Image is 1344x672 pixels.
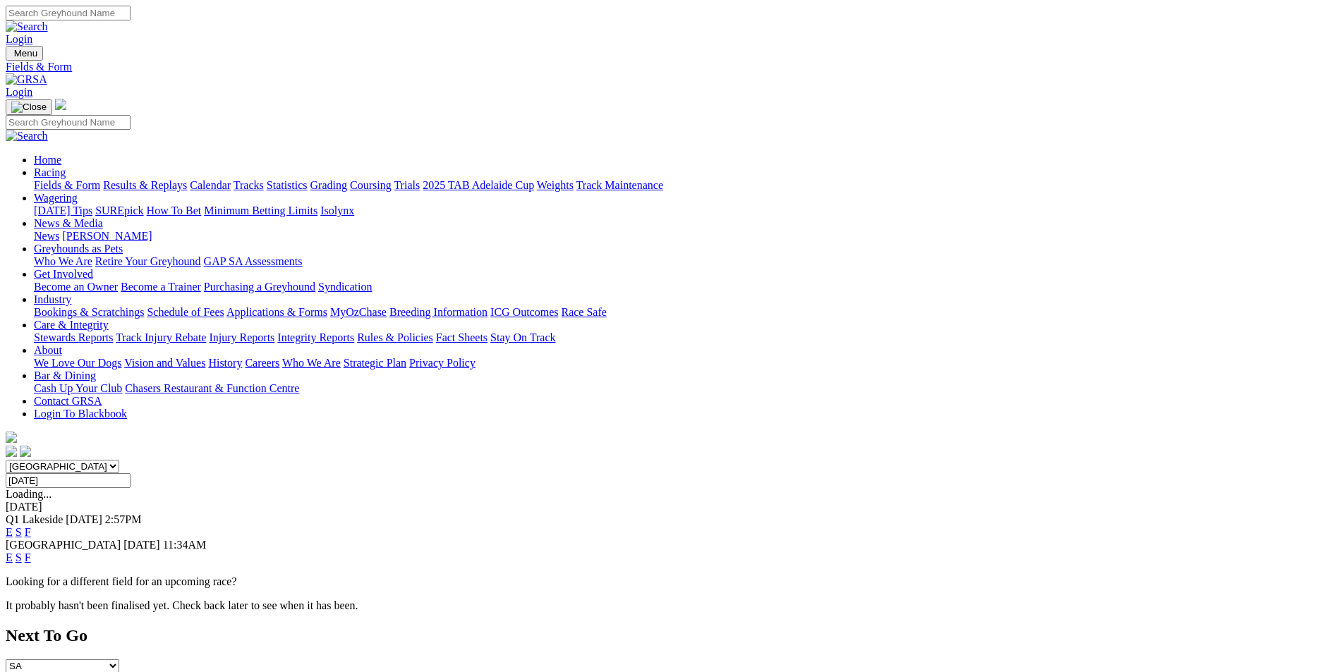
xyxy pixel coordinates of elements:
span: [DATE] [66,513,102,525]
a: Chasers Restaurant & Function Centre [125,382,299,394]
a: F [25,526,31,538]
a: [DATE] Tips [34,204,92,216]
input: Search [6,6,131,20]
a: Wagering [34,192,78,204]
a: S [16,526,22,538]
a: Retire Your Greyhound [95,255,201,267]
div: About [34,357,1338,369]
a: Integrity Reports [277,331,354,343]
a: ICG Outcomes [490,306,558,318]
a: Stay On Track [490,331,555,343]
a: Statistics [267,179,308,191]
a: We Love Our Dogs [34,357,121,369]
div: [DATE] [6,501,1338,513]
a: 2025 TAB Adelaide Cup [423,179,534,191]
a: History [208,357,242,369]
div: Industry [34,306,1338,319]
a: Purchasing a Greyhound [204,281,315,293]
img: Close [11,102,47,113]
img: Search [6,20,48,33]
a: Who We Are [282,357,341,369]
a: Login [6,33,32,45]
a: Applications & Forms [226,306,327,318]
a: Race Safe [561,306,606,318]
a: News & Media [34,217,103,229]
a: Minimum Betting Limits [204,204,317,216]
input: Select date [6,473,131,488]
a: Tracks [234,179,264,191]
a: Results & Replays [103,179,187,191]
div: Get Involved [34,281,1338,293]
a: E [6,526,13,538]
img: GRSA [6,73,47,86]
div: Wagering [34,204,1338,217]
a: Fact Sheets [436,331,488,343]
h2: Next To Go [6,626,1338,645]
img: logo-grsa-white.png [6,432,17,443]
div: Bar & Dining [34,382,1338,395]
a: About [34,344,62,356]
span: [DATE] [123,539,160,551]
a: Rules & Policies [357,331,433,343]
a: Fields & Form [6,61,1338,73]
img: Search [6,130,48,142]
a: Contact GRSA [34,395,102,407]
a: Isolynx [320,204,354,216]
span: [GEOGRAPHIC_DATA] [6,539,121,551]
a: Login To Blackbook [34,408,127,420]
a: Become an Owner [34,281,118,293]
a: Home [34,154,61,166]
a: Become a Trainer [121,281,201,293]
p: Looking for a different field for an upcoming race? [6,575,1338,588]
img: facebook.svg [6,446,17,457]
a: Grading [310,179,347,191]
a: Login [6,86,32,98]
div: News & Media [34,230,1338,243]
img: logo-grsa-white.png [55,99,66,110]
a: Cash Up Your Club [34,382,122,394]
a: Careers [245,357,279,369]
a: Syndication [318,281,372,293]
a: Breeding Information [389,306,488,318]
a: Schedule of Fees [147,306,224,318]
a: Fields & Form [34,179,100,191]
a: Coursing [350,179,392,191]
span: 11:34AM [163,539,207,551]
a: S [16,551,22,563]
partial: It probably hasn't been finalised yet. Check back later to see when it has been. [6,599,358,611]
a: Bookings & Scratchings [34,306,144,318]
a: GAP SA Assessments [204,255,303,267]
button: Toggle navigation [6,99,52,115]
a: Who We Are [34,255,92,267]
a: Calendar [190,179,231,191]
div: Care & Integrity [34,331,1338,344]
a: Greyhounds as Pets [34,243,123,255]
a: Injury Reports [209,331,274,343]
a: SUREpick [95,204,143,216]
span: Loading... [6,488,52,500]
a: Strategic Plan [344,357,406,369]
a: Track Maintenance [576,179,663,191]
a: Track Injury Rebate [116,331,206,343]
a: Privacy Policy [409,357,476,369]
button: Toggle navigation [6,46,43,61]
a: Weights [537,179,574,191]
a: Bar & Dining [34,369,96,381]
span: Q1 Lakeside [6,513,63,525]
a: Vision and Values [124,357,205,369]
input: Search [6,115,131,130]
a: Industry [34,293,71,305]
a: [PERSON_NAME] [62,230,152,242]
a: Stewards Reports [34,331,113,343]
a: F [25,551,31,563]
a: Care & Integrity [34,319,109,331]
a: E [6,551,13,563]
a: How To Bet [147,204,202,216]
a: Get Involved [34,268,93,280]
a: Trials [394,179,420,191]
a: MyOzChase [330,306,387,318]
span: 2:57PM [105,513,142,525]
img: twitter.svg [20,446,31,457]
div: Racing [34,179,1338,192]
